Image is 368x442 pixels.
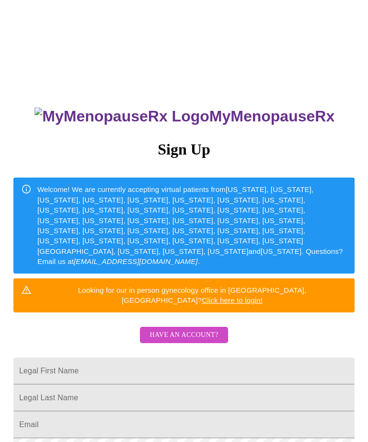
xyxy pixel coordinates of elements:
button: Have an account? [140,327,228,344]
img: MyMenopauseRx Logo [34,108,209,125]
div: Welcome! We are currently accepting virtual patients from [US_STATE], [US_STATE], [US_STATE], [US... [37,180,347,271]
span: Have an account? [149,329,218,341]
h3: Sign Up [13,141,355,158]
a: Have an account? [138,337,230,345]
a: Click here to login! [202,296,263,304]
h3: MyMenopauseRx [15,108,355,125]
em: [EMAIL_ADDRESS][DOMAIN_NAME] [74,257,198,265]
div: Looking for our in person gynecology office in [GEOGRAPHIC_DATA], [GEOGRAPHIC_DATA]? [37,281,347,310]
